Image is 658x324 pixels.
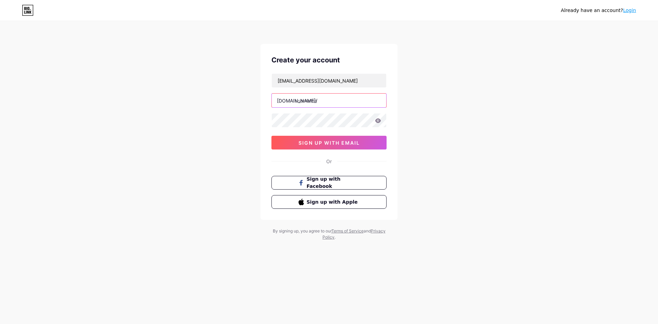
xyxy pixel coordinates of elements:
input: username [272,94,386,107]
div: [DOMAIN_NAME]/ [277,97,317,104]
div: By signing up, you agree to our and . [271,228,387,240]
button: Sign up with Facebook [271,176,387,190]
div: Create your account [271,55,387,65]
span: Sign up with Apple [307,199,360,206]
div: Or [326,158,332,165]
a: Terms of Service [331,228,364,233]
a: Login [623,8,636,13]
span: Sign up with Facebook [307,176,360,190]
input: Email [272,74,386,87]
span: sign up with email [298,140,360,146]
button: sign up with email [271,136,387,149]
div: Already have an account? [561,7,636,14]
button: Sign up with Apple [271,195,387,209]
